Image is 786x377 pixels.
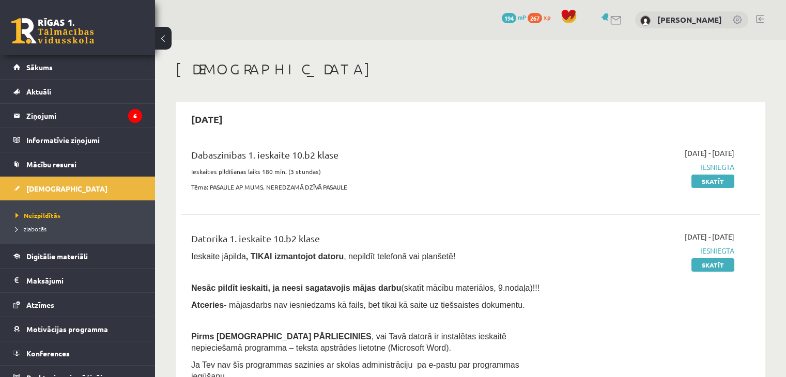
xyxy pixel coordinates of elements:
[26,62,53,72] span: Sākums
[685,148,734,159] span: [DATE] - [DATE]
[16,211,60,219] span: Neizpildītās
[26,300,54,309] span: Atzīmes
[564,245,734,256] span: Iesniegta
[640,15,651,26] img: Markuss Niklāvs
[518,13,526,21] span: mP
[191,182,548,192] p: Tēma: PASAULE AP MUMS. NEREDZAMĀ DZĪVĀ PASAULE
[528,13,556,21] a: 267 xp
[13,293,142,317] a: Atzīmes
[26,128,142,152] legend: Informatīvie ziņojumi
[26,252,88,261] span: Digitālie materiāli
[181,107,233,131] h2: [DATE]
[191,301,224,309] b: Atceries
[564,162,734,172] span: Iesniegta
[26,324,108,334] span: Motivācijas programma
[691,175,734,188] a: Skatīt
[191,332,372,341] span: Pirms [DEMOGRAPHIC_DATA] PĀRLIECINIES
[191,148,548,167] div: Dabaszinības 1. ieskaite 10.b2 klase
[26,104,142,128] legend: Ziņojumi
[528,13,542,23] span: 267
[13,104,142,128] a: Ziņojumi6
[502,13,516,23] span: 194
[16,224,145,233] a: Izlabotās
[685,231,734,242] span: [DATE] - [DATE]
[13,80,142,103] a: Aktuāli
[246,252,344,261] b: , TIKAI izmantojot datoru
[176,60,765,78] h1: [DEMOGRAPHIC_DATA]
[191,332,506,352] span: , vai Tavā datorā ir instalētas ieskaitē nepieciešamā programma – teksta apstrādes lietotne (Micr...
[26,87,51,96] span: Aktuāli
[26,269,142,292] legend: Maksājumi
[502,13,526,21] a: 194 mP
[13,55,142,79] a: Sākums
[16,211,145,220] a: Neizpildītās
[13,341,142,365] a: Konferences
[13,244,142,268] a: Digitālie materiāli
[13,152,142,176] a: Mācību resursi
[191,284,401,292] span: Nesāc pildīt ieskaiti, ja neesi sagatavojis mājas darbu
[191,231,548,250] div: Datorika 1. ieskaite 10.b2 klase
[544,13,550,21] span: xp
[691,258,734,272] a: Skatīt
[16,225,47,233] span: Izlabotās
[13,269,142,292] a: Maksājumi
[26,160,76,169] span: Mācību resursi
[13,128,142,152] a: Informatīvie ziņojumi
[13,177,142,200] a: [DEMOGRAPHIC_DATA]
[191,301,525,309] span: - mājasdarbs nav iesniedzams kā fails, bet tikai kā saite uz tiešsaistes dokumentu.
[401,284,540,292] span: (skatīt mācību materiālos, 9.nodaļa)!!!
[128,109,142,123] i: 6
[26,349,70,358] span: Konferences
[657,14,722,25] a: [PERSON_NAME]
[26,184,107,193] span: [DEMOGRAPHIC_DATA]
[11,18,94,44] a: Rīgas 1. Tālmācības vidusskola
[13,317,142,341] a: Motivācijas programma
[191,252,455,261] span: Ieskaite jāpilda , nepildīt telefonā vai planšetē!
[191,167,548,176] p: Ieskaites pildīšanas laiks 180 min. (3 stundas)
